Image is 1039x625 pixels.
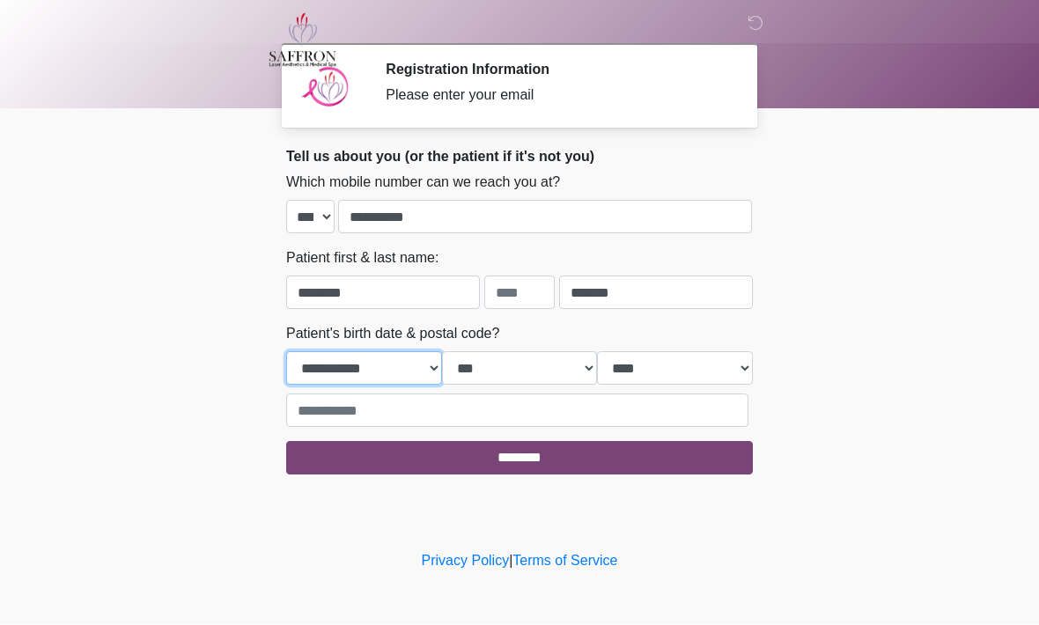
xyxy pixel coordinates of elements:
h2: Tell us about you (or the patient if it's not you) [286,149,753,165]
label: Patient first & last name: [286,248,438,269]
img: Agent Avatar [299,62,352,114]
label: Patient's birth date & postal code? [286,324,499,345]
label: Which mobile number can we reach you at? [286,173,560,194]
a: Privacy Policy [422,554,510,569]
div: Please enter your email [386,85,726,107]
a: | [509,554,512,569]
a: Terms of Service [512,554,617,569]
img: Saffron Laser Aesthetics and Medical Spa Logo [269,13,337,68]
